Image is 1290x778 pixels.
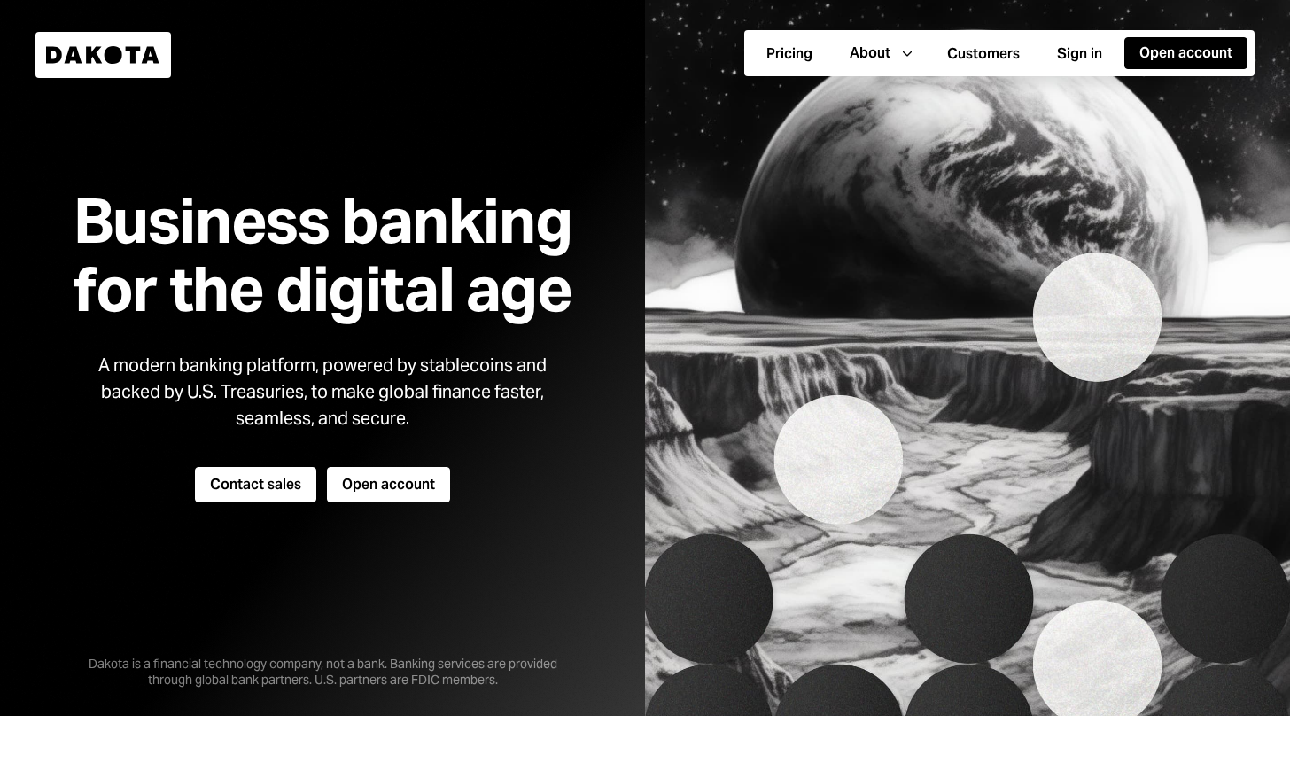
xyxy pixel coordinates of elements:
button: Sign in [1042,38,1117,70]
a: Customers [932,36,1035,71]
div: About [850,43,890,63]
button: About [835,37,925,69]
button: Open account [1124,37,1247,69]
div: A modern banking platform, powered by stablecoins and backed by U.S. Treasuries, to make global f... [83,352,562,432]
a: Pricing [751,36,828,71]
button: Open account [327,467,450,502]
button: Customers [932,38,1035,70]
button: Pricing [751,38,828,70]
button: Contact sales [195,467,316,502]
a: Sign in [1042,36,1117,71]
div: Dakota is a financial technology company, not a bank. Banking services are provided through globa... [57,627,588,688]
h1: Business banking for the digital age [51,187,594,323]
